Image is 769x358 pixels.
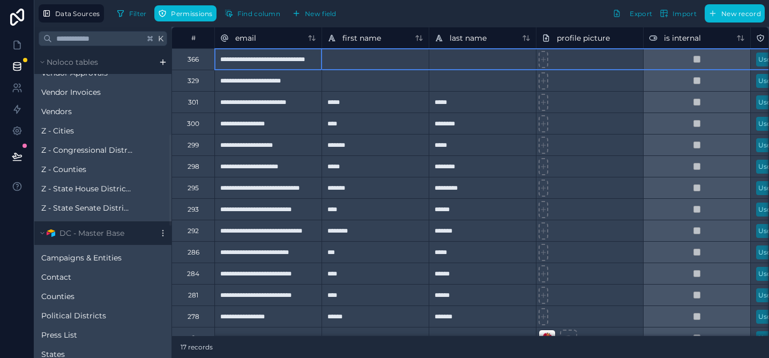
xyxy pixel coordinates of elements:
[235,33,256,43] span: email
[181,343,213,352] span: 17 records
[188,141,199,150] div: 299
[41,310,143,321] a: Political Districts
[41,203,132,213] a: Z - State Senate Districts
[188,227,199,235] div: 292
[41,291,143,302] a: Counties
[154,5,216,21] button: Permissions
[630,10,652,18] span: Export
[180,34,206,42] div: #
[41,87,101,98] span: Vendor Invoices
[187,120,199,128] div: 300
[41,272,143,282] a: Contact
[36,84,169,101] div: Vendor Invoices
[188,184,199,192] div: 295
[188,248,199,257] div: 286
[656,4,700,23] button: Import
[36,122,169,139] div: Z - Cities
[41,252,143,263] a: Campaigns & Entities
[41,310,106,321] span: Political Districts
[188,312,199,321] div: 278
[705,4,765,23] button: New record
[157,35,165,42] span: K
[36,180,169,197] div: Z - State House Districts
[237,10,280,18] span: Find column
[450,33,487,43] span: last name
[39,4,104,23] button: Data Sources
[36,55,154,70] button: Noloco tables
[36,226,154,241] button: Airtable LogoDC - Master Base
[191,334,196,342] div: 8
[36,326,169,344] div: Press List
[41,291,74,302] span: Counties
[41,164,86,175] span: Z - Counties
[36,307,169,324] div: Political Districts
[36,161,169,178] div: Z - Counties
[41,106,72,117] span: Vendors
[187,270,199,278] div: 284
[36,249,169,266] div: Campaigns & Entities
[59,228,124,238] span: DC - Master Base
[41,252,122,263] span: Campaigns & Entities
[36,268,169,286] div: Contact
[41,272,71,282] span: Contact
[673,10,697,18] span: Import
[188,98,198,107] div: 301
[664,33,701,43] span: is internal
[41,164,132,175] a: Z - Counties
[557,33,610,43] span: profile picture
[154,5,220,21] a: Permissions
[36,199,169,217] div: Z - State Senate Districts
[41,87,132,98] a: Vendor Invoices
[41,330,143,340] a: Press List
[41,125,132,136] a: Z - Cities
[288,5,340,21] button: New field
[221,5,284,21] button: Find column
[721,10,761,18] span: New record
[188,55,199,64] div: 366
[41,145,132,155] a: Z - Congressional Districts
[188,205,199,214] div: 293
[609,4,656,23] button: Export
[47,229,55,237] img: Airtable Logo
[188,291,198,300] div: 281
[55,10,100,18] span: Data Sources
[36,288,169,305] div: Counties
[41,125,74,136] span: Z - Cities
[700,4,765,23] a: New record
[41,330,77,340] span: Press List
[36,103,169,120] div: Vendors
[171,10,212,18] span: Permissions
[305,10,337,18] span: New field
[47,57,98,68] span: Noloco tables
[188,162,199,171] div: 298
[41,183,132,194] a: Z - State House Districts
[113,5,151,21] button: Filter
[129,10,147,18] span: Filter
[188,77,199,85] div: 329
[342,33,381,43] span: first name
[41,106,132,117] a: Vendors
[36,141,169,159] div: Z - Congressional Districts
